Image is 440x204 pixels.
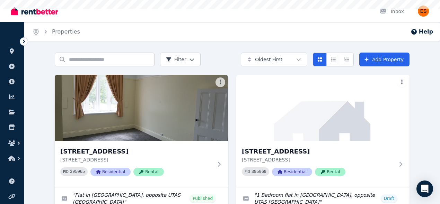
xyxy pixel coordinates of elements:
span: Residential [272,168,312,176]
button: Help [411,28,433,36]
small: PID [63,170,69,174]
img: RentBetter [11,6,58,16]
div: View options [313,53,354,66]
button: Filter [160,53,201,66]
div: Inbox [380,8,404,15]
a: Add Property [359,53,410,66]
button: Oldest First [241,53,307,66]
button: Card view [313,53,327,66]
h3: [STREET_ADDRESS] [60,147,213,156]
small: PID [245,170,250,174]
a: Unit 2/55 Invermay Rd, Invermay[STREET_ADDRESS][STREET_ADDRESS]PID 395065ResidentialRental [55,75,228,187]
a: Unit 1/55 Invermay Rd, Invermay[STREET_ADDRESS][STREET_ADDRESS]PID 395069ResidentialRental [236,75,410,187]
button: Compact list view [326,53,340,66]
button: Expanded list view [340,53,354,66]
img: Unit 2/55 Invermay Rd, Invermay [55,75,228,141]
code: 395069 [252,169,266,174]
img: Evangeline Samoilov [418,6,429,17]
h3: [STREET_ADDRESS] [242,147,394,156]
code: 395065 [70,169,85,174]
div: Open Intercom Messenger [416,180,433,197]
span: Oldest First [255,56,282,63]
p: [STREET_ADDRESS] [60,156,213,163]
nav: Breadcrumb [24,22,88,41]
span: Rental [133,168,164,176]
span: Residential [90,168,131,176]
button: More options [397,77,407,87]
p: [STREET_ADDRESS] [242,156,394,163]
span: Filter [166,56,186,63]
a: Properties [52,28,80,35]
span: Rental [315,168,345,176]
img: Unit 1/55 Invermay Rd, Invermay [236,75,410,141]
button: More options [215,77,225,87]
